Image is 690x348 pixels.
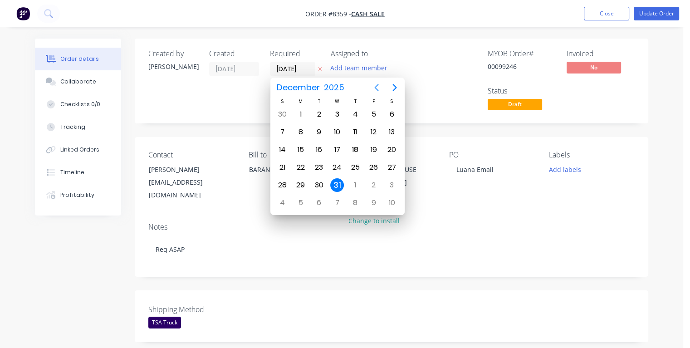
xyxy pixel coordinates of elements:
div: Sunday, December 7, 2025 [276,125,289,139]
button: Close [584,7,629,20]
div: Checklists 0/0 [60,100,100,108]
div: [PERSON_NAME] [148,62,198,71]
div: Friday, December 26, 2025 [367,161,380,174]
button: December2025 [271,79,350,96]
div: S [383,98,401,105]
div: Tuesday, December 2, 2025 [312,108,326,121]
button: Next page [386,78,404,97]
button: Profitability [35,184,121,206]
div: Thursday, January 1, 2026 [348,178,362,192]
div: 00099246 [488,62,556,71]
div: Timeline [60,168,84,176]
div: Thursday, December 25, 2025 [348,161,362,174]
div: Sunday, December 21, 2025 [276,161,289,174]
div: Linked Orders [60,146,99,154]
div: MYOB Order # [488,49,556,58]
div: Wednesday, December 24, 2025 [330,161,344,174]
div: Saturday, January 3, 2026 [385,178,399,192]
span: December [275,79,322,96]
div: Sunday, December 28, 2025 [276,178,289,192]
button: Add team member [331,62,392,74]
div: F [364,98,382,105]
button: Update Order [634,7,679,20]
div: Monday, December 15, 2025 [294,143,308,157]
div: Luana Email [449,163,500,176]
div: Invoiced [567,49,635,58]
div: Req ASAP [148,235,635,263]
div: Order details [60,55,99,63]
div: Saturday, December 6, 2025 [385,108,399,121]
div: Thursday, January 8, 2026 [348,196,362,210]
div: Saturday, December 13, 2025 [385,125,399,139]
span: Draft [488,99,542,110]
button: Change to install [343,215,404,227]
div: Bill to [249,151,334,159]
span: No [567,62,621,73]
button: Order details [35,48,121,70]
div: Notes [148,223,635,231]
div: Assigned to [331,49,421,58]
div: Monday, December 29, 2025 [294,178,308,192]
span: Order #8359 - [305,10,351,18]
div: Created by [148,49,198,58]
div: S [274,98,292,105]
button: Timeline [35,161,121,184]
button: Checklists 0/0 [35,93,121,116]
div: [EMAIL_ADDRESS][DOMAIN_NAME] [149,176,224,201]
div: Saturday, December 27, 2025 [385,161,399,174]
div: T [310,98,328,105]
div: Tuesday, December 23, 2025 [312,161,326,174]
div: Friday, December 5, 2025 [367,108,380,121]
div: W [328,98,346,105]
div: Sunday, January 4, 2026 [276,196,289,210]
div: Sunday, December 14, 2025 [276,143,289,157]
div: Status [488,87,556,95]
div: Labels [549,151,635,159]
div: Tuesday, December 16, 2025 [312,143,326,157]
div: BARANGAROO HOUSE [249,163,324,176]
div: Wednesday, January 7, 2026 [330,196,344,210]
div: [PERSON_NAME] [149,163,224,176]
div: M [292,98,310,105]
div: Collaborate [60,78,96,86]
div: Contact [148,151,234,159]
div: Thursday, December 11, 2025 [348,125,362,139]
div: TSA Truck [148,317,181,328]
a: Cash Sale [351,10,385,18]
button: Add labels [544,163,586,175]
div: Friday, December 19, 2025 [367,143,380,157]
div: Tracking [60,123,85,131]
div: [PERSON_NAME][EMAIL_ADDRESS][DOMAIN_NAME] [141,163,232,202]
div: Required [270,49,320,58]
div: Monday, January 5, 2026 [294,196,308,210]
div: Monday, December 22, 2025 [294,161,308,174]
div: Monday, December 8, 2025 [294,125,308,139]
div: Tuesday, December 9, 2025 [312,125,326,139]
div: Created [209,49,259,58]
button: Collaborate [35,70,121,93]
div: Thursday, December 18, 2025 [348,143,362,157]
button: Tracking [35,116,121,138]
button: Add team member [326,62,392,74]
img: Factory [16,7,30,20]
div: PO [449,151,534,159]
div: Thursday, December 4, 2025 [348,108,362,121]
div: Profitability [60,191,94,199]
button: Linked Orders [35,138,121,161]
div: Friday, January 9, 2026 [367,196,380,210]
span: 2025 [322,79,347,96]
div: BARANGAROO HOUSE [241,163,332,192]
div: Wednesday, December 17, 2025 [330,143,344,157]
div: Monday, December 1, 2025 [294,108,308,121]
div: Friday, December 12, 2025 [367,125,380,139]
div: Tuesday, January 6, 2026 [312,196,326,210]
label: Shipping Method [148,304,262,315]
div: Tuesday, December 30, 2025 [312,178,326,192]
div: Sunday, November 30, 2025 [276,108,289,121]
div: Saturday, January 10, 2026 [385,196,399,210]
button: Previous page [367,78,386,97]
div: Friday, January 2, 2026 [367,178,380,192]
div: Wednesday, December 3, 2025 [330,108,344,121]
div: T [346,98,364,105]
